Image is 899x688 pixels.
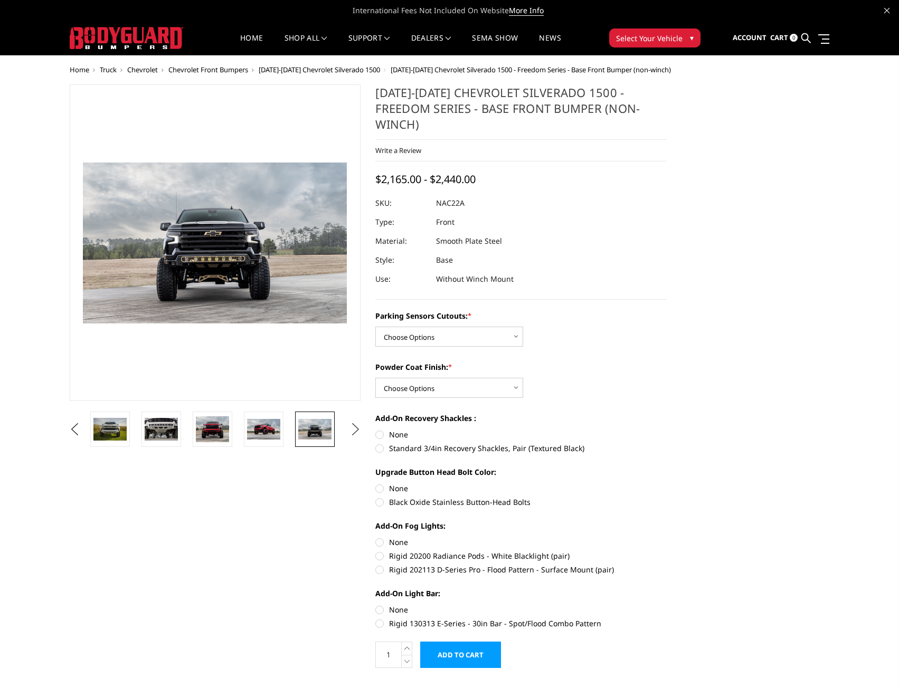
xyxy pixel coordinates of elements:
button: Next [347,422,363,437]
label: None [375,537,667,548]
img: 2022-2025 Chevrolet Silverado 1500 - Freedom Series - Base Front Bumper (non-winch) [196,416,229,443]
a: Truck [100,65,117,74]
a: SEMA Show [472,34,518,55]
dt: Type: [375,213,428,232]
a: 2022-2025 Chevrolet Silverado 1500 - Freedom Series - Base Front Bumper (non-winch) [70,84,361,401]
label: Add-On Recovery Shackles : [375,413,667,424]
label: None [375,429,667,440]
label: Add-On Fog Lights: [375,520,667,531]
img: 2022-2025 Chevrolet Silverado 1500 - Freedom Series - Base Front Bumper (non-winch) [298,419,332,439]
a: Dealers [411,34,451,55]
span: [DATE]-[DATE] Chevrolet Silverado 1500 - Freedom Series - Base Front Bumper (non-winch) [391,65,671,74]
label: Rigid 202113 D-Series Pro - Flood Pattern - Surface Mount (pair) [375,564,667,575]
dd: NAC22A [436,194,465,213]
dt: SKU: [375,194,428,213]
label: Standard 3/4in Recovery Shackles, Pair (Textured Black) [375,443,667,454]
img: 2022-2025 Chevrolet Silverado 1500 - Freedom Series - Base Front Bumper (non-winch) [93,418,127,440]
a: More Info [509,5,544,16]
a: Cart 0 [770,24,798,52]
a: Chevrolet Front Bumpers [168,65,248,74]
a: shop all [285,34,327,55]
label: None [375,604,667,615]
a: Home [70,65,89,74]
a: News [539,34,561,55]
label: Rigid 20200 Radiance Pods - White Blacklight (pair) [375,550,667,561]
dd: Without Winch Mount [436,270,514,289]
span: 0 [790,34,798,42]
label: Black Oxide Stainless Button-Head Bolts [375,496,667,508]
span: Select Your Vehicle [616,33,683,44]
label: Parking Sensors Cutouts: [375,310,667,321]
dt: Use: [375,270,428,289]
button: Select Your Vehicle [609,28,701,47]
a: Write a Review [375,146,421,155]
input: Add to Cart [420,642,501,668]
a: [DATE]-[DATE] Chevrolet Silverado 1500 [259,65,380,74]
img: BODYGUARD BUMPERS [70,27,183,49]
a: Chevrolet [127,65,158,74]
dt: Material: [375,232,428,251]
h1: [DATE]-[DATE] Chevrolet Silverado 1500 - Freedom Series - Base Front Bumper (non-winch) [375,84,667,140]
a: Home [240,34,263,55]
span: $2,165.00 - $2,440.00 [375,172,476,186]
img: 2022-2025 Chevrolet Silverado 1500 - Freedom Series - Base Front Bumper (non-winch) [247,419,280,439]
label: Upgrade Button Head Bolt Color: [375,466,667,477]
span: Cart [770,33,788,42]
button: Previous [67,422,83,437]
label: Rigid 130313 E-Series - 30in Bar - Spot/Flood Combo Pattern [375,618,667,629]
dd: Front [436,213,455,232]
dd: Smooth Plate Steel [436,232,502,251]
dt: Style: [375,251,428,270]
a: Account [733,24,766,52]
span: Account [733,33,766,42]
dd: Base [436,251,453,270]
a: Support [348,34,390,55]
img: 2022-2025 Chevrolet Silverado 1500 - Freedom Series - Base Front Bumper (non-winch) [145,418,178,440]
label: Powder Coat Finish: [375,361,667,372]
label: None [375,483,667,494]
label: Add-On Light Bar: [375,588,667,599]
span: ▾ [690,32,694,43]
